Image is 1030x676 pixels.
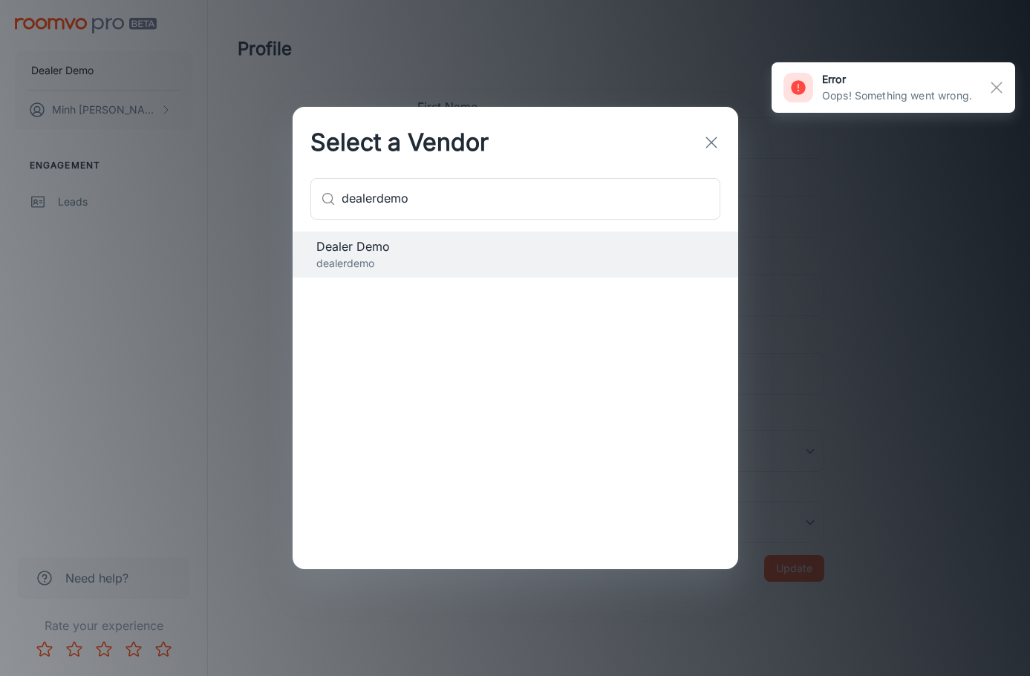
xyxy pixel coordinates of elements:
p: Oops! Something went wrong. [822,88,972,104]
div: Dealer Demodealerdemo [293,232,738,278]
input: Search [342,178,720,220]
p: dealerdemo [316,255,714,272]
span: Dealer Demo [316,237,714,255]
h2: Select a Vendor [293,107,506,178]
h6: error [822,71,972,88]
